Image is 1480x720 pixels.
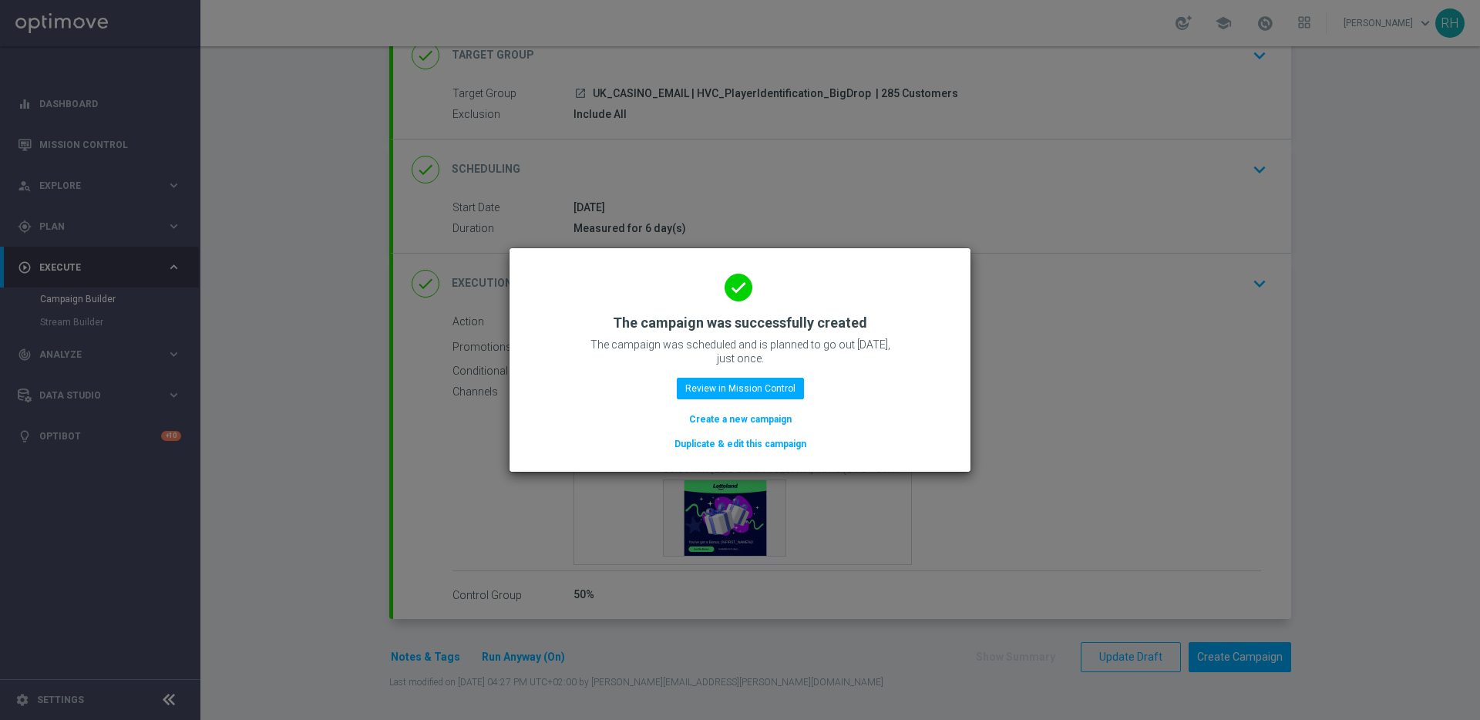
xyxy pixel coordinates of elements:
[586,338,894,365] p: The campaign was scheduled and is planned to go out [DATE], just once.
[673,436,808,453] button: Duplicate & edit this campaign
[613,314,867,332] h2: The campaign was successfully created
[688,411,793,428] button: Create a new campaign
[725,274,752,301] i: done
[677,378,804,399] button: Review in Mission Control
